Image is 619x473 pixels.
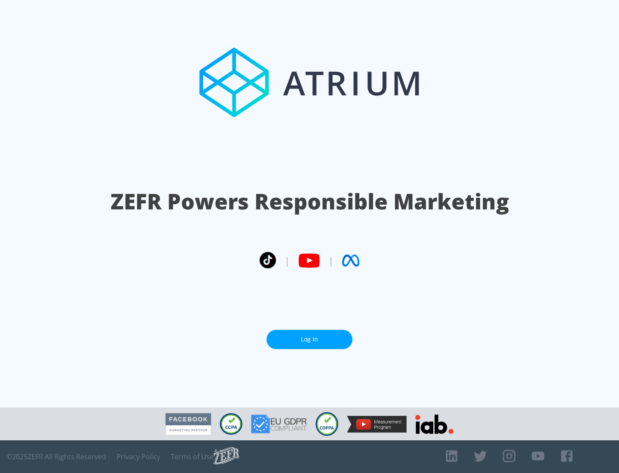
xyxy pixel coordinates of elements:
img: YouTube Measurement Program [347,416,407,433]
a: Log In [267,330,352,349]
img: IAB [415,415,454,434]
img: COPPA Compliant [316,412,338,436]
h1: ZEFR Powers Responsible Marketing [110,187,509,216]
span: | [328,254,334,267]
img: Facebook Marketing Partner [165,413,211,435]
a: Terms of Use [171,452,214,461]
a: Privacy Policy [116,452,160,461]
img: GDPR Compliant [251,415,307,433]
span: | [285,254,290,267]
img: CCPA Compliant [220,413,242,435]
span: © 2025 ZEFR All Rights Reserved [6,452,106,461]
